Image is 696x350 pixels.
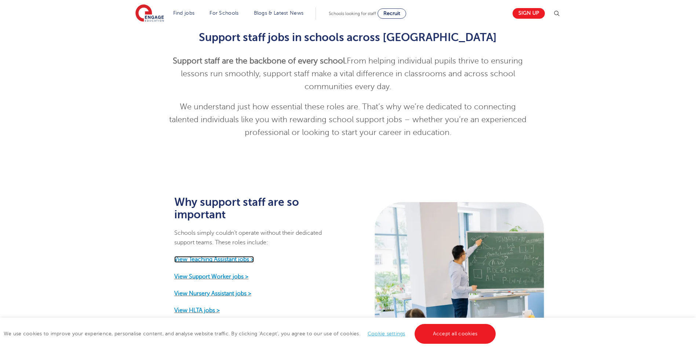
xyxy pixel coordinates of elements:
[254,10,304,16] a: Blogs & Latest News
[168,55,528,93] p: From helping individual pupils thrive to ensuring lessons run smoothly, support staff make a vita...
[368,331,405,336] a: Cookie settings
[174,273,248,280] a: View Support Worker jobs >
[415,324,496,344] a: Accept all cookies
[378,8,406,19] a: Recruit
[135,4,164,23] img: Engage Education
[174,256,254,263] a: View Teaching Assistant jobs >
[168,101,528,139] p: We understand just how essential these roles are. That’s why we’re dedicated to connecting talent...
[174,290,251,297] a: View Nursery Assistant jobs >
[174,228,338,248] p: Schools simply couldn’t operate without their dedicated support teams. These roles include:
[173,56,347,65] strong: Support staff are the backbone of every school.
[209,10,238,16] a: For Schools
[329,11,376,16] span: Schools looking for staff
[4,331,498,336] span: We use cookies to improve your experience, personalise content, and analyse website traffic. By c...
[383,11,400,16] span: Recruit
[199,31,497,44] strong: Support staff jobs in schools across [GEOGRAPHIC_DATA]
[174,196,299,221] strong: Why support staff are so important
[513,8,545,19] a: Sign up
[174,307,220,314] a: View HLTA jobs >
[173,10,195,16] a: Find jobs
